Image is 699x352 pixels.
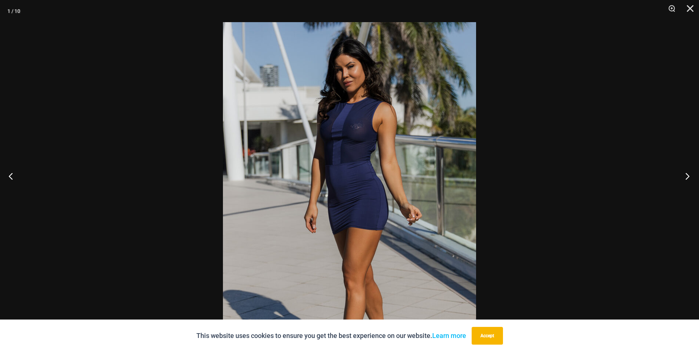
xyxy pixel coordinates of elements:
[472,327,503,345] button: Accept
[671,158,699,194] button: Next
[432,332,466,339] a: Learn more
[196,330,466,341] p: This website uses cookies to ensure you get the best experience on our website.
[7,6,20,17] div: 1 / 10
